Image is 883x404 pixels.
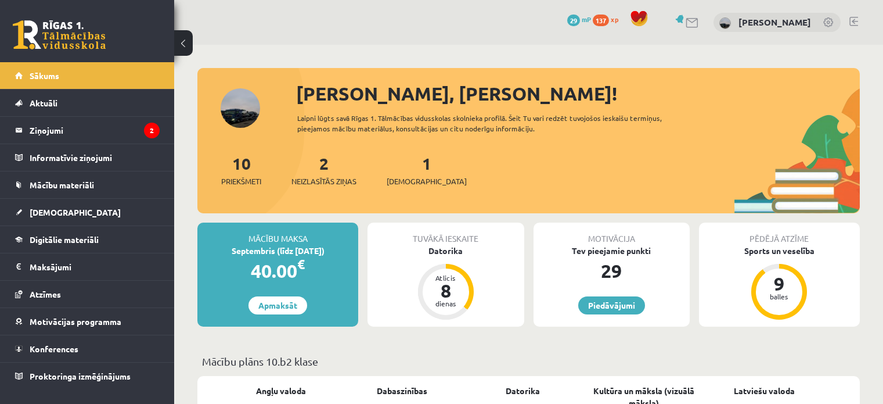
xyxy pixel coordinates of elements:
[30,207,121,217] span: [DEMOGRAPHIC_DATA]
[221,176,261,187] span: Priekšmeti
[30,144,160,171] legend: Informatīvie ziņojumi
[593,15,624,24] a: 137 xp
[221,153,261,187] a: 10Priekšmeti
[567,15,580,26] span: 29
[197,257,358,285] div: 40.00
[534,257,690,285] div: 29
[534,245,690,257] div: Tev pieejamie punkti
[367,223,524,245] div: Tuvākā ieskaite
[296,80,860,108] div: [PERSON_NAME], [PERSON_NAME]!
[15,199,160,226] a: [DEMOGRAPHIC_DATA]
[738,16,811,28] a: [PERSON_NAME]
[15,62,160,89] a: Sākums
[387,153,467,187] a: 1[DEMOGRAPHIC_DATA]
[30,253,160,280] legend: Maksājumi
[248,296,307,314] a: Apmaksāt
[428,281,463,300] div: 8
[367,245,524,257] div: Datorika
[534,223,690,245] div: Motivācija
[367,245,524,321] a: Datorika Atlicis 8 dienas
[719,17,731,29] img: Haralds Zemišs
[291,153,356,187] a: 2Neizlasītās ziņas
[699,245,860,321] a: Sports un veselība 9 balles
[15,90,160,116] a: Aktuāli
[30,344,78,354] span: Konferences
[15,226,160,253] a: Digitālie materiāli
[377,385,427,397] a: Dabaszinības
[256,385,306,397] a: Angļu valoda
[582,15,591,24] span: mP
[30,234,99,245] span: Digitālie materiāli
[30,117,160,144] legend: Ziņojumi
[734,385,795,397] a: Latviešu valoda
[30,180,94,190] span: Mācību materiāli
[291,176,356,187] span: Neizlasītās ziņas
[202,353,855,369] p: Mācību plāns 10.b2 klase
[762,293,796,300] div: balles
[15,117,160,144] a: Ziņojumi2
[30,316,121,327] span: Motivācijas programma
[297,256,305,273] span: €
[506,385,540,397] a: Datorika
[428,300,463,307] div: dienas
[578,296,645,314] a: Piedāvājumi
[144,123,160,138] i: 2
[387,176,467,187] span: [DEMOGRAPHIC_DATA]
[762,274,796,293] div: 9
[297,113,695,134] div: Laipni lūgts savā Rīgas 1. Tālmācības vidusskolas skolnieka profilā. Šeit Tu vari redzēt tuvojošo...
[30,70,59,81] span: Sākums
[15,171,160,198] a: Mācību materiāli
[13,20,106,49] a: Rīgas 1. Tālmācības vidusskola
[15,335,160,362] a: Konferences
[611,15,618,24] span: xp
[197,223,358,245] div: Mācību maksa
[15,253,160,280] a: Maksājumi
[15,363,160,389] a: Proktoringa izmēģinājums
[15,308,160,335] a: Motivācijas programma
[567,15,591,24] a: 29 mP
[30,98,57,108] span: Aktuāli
[699,223,860,245] div: Pēdējā atzīme
[699,245,860,257] div: Sports un veselība
[428,274,463,281] div: Atlicis
[15,281,160,308] a: Atzīmes
[15,144,160,171] a: Informatīvie ziņojumi
[197,245,358,257] div: Septembris (līdz [DATE])
[593,15,609,26] span: 137
[30,371,131,381] span: Proktoringa izmēģinājums
[30,289,61,299] span: Atzīmes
